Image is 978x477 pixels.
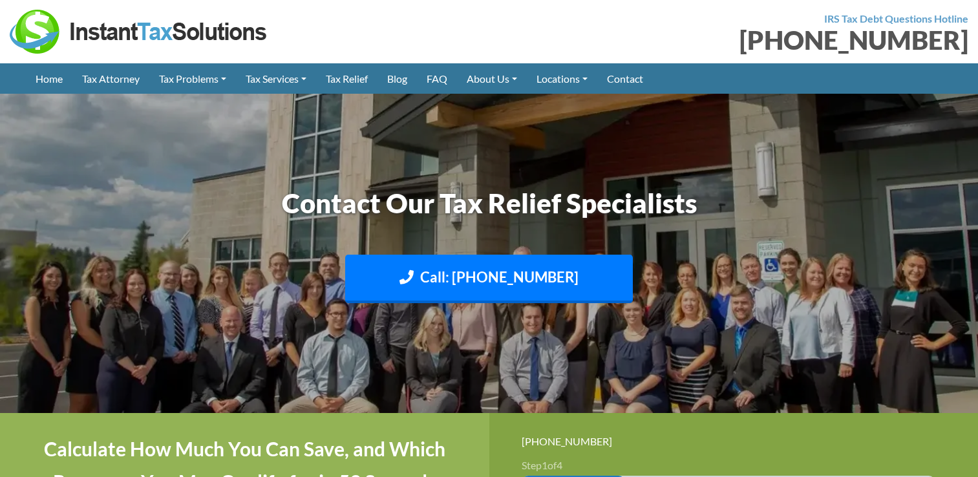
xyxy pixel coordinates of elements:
[10,24,268,36] a: Instant Tax Solutions Logo
[824,12,968,25] strong: IRS Tax Debt Questions Hotline
[557,459,562,471] span: 4
[149,63,236,94] a: Tax Problems
[377,63,417,94] a: Blog
[597,63,653,94] a: Contact
[345,255,633,303] a: Call: [PHONE_NUMBER]
[26,63,72,94] a: Home
[527,63,597,94] a: Locations
[542,459,547,471] span: 1
[316,63,377,94] a: Tax Relief
[10,10,268,54] img: Instant Tax Solutions Logo
[457,63,527,94] a: About Us
[131,184,848,222] h1: Contact Our Tax Relief Specialists
[72,63,149,94] a: Tax Attorney
[417,63,457,94] a: FAQ
[522,432,946,450] div: [PHONE_NUMBER]
[236,63,316,94] a: Tax Services
[522,460,946,471] h3: Step of
[499,27,969,53] div: [PHONE_NUMBER]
